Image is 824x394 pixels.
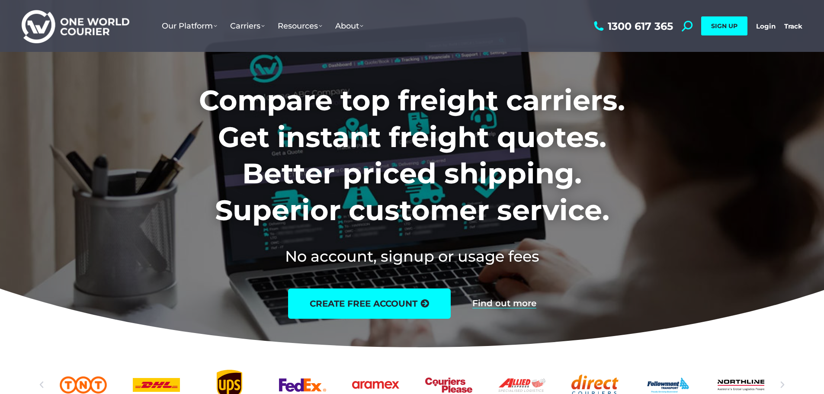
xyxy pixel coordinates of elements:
a: About [329,13,370,39]
a: Login [756,22,776,30]
a: Our Platform [155,13,224,39]
a: Carriers [224,13,271,39]
h2: No account, signup or usage fees [142,246,682,267]
span: SIGN UP [711,22,737,30]
img: One World Courier [22,9,129,44]
span: About [335,21,363,31]
a: Find out more [472,299,536,308]
a: create free account [288,288,451,319]
h1: Compare top freight carriers. Get instant freight quotes. Better priced shipping. Superior custom... [142,82,682,228]
a: Resources [271,13,329,39]
a: 1300 617 365 [592,21,673,32]
span: Carriers [230,21,265,31]
a: Track [784,22,802,30]
span: Our Platform [162,21,217,31]
span: Resources [278,21,322,31]
a: SIGN UP [701,16,747,35]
